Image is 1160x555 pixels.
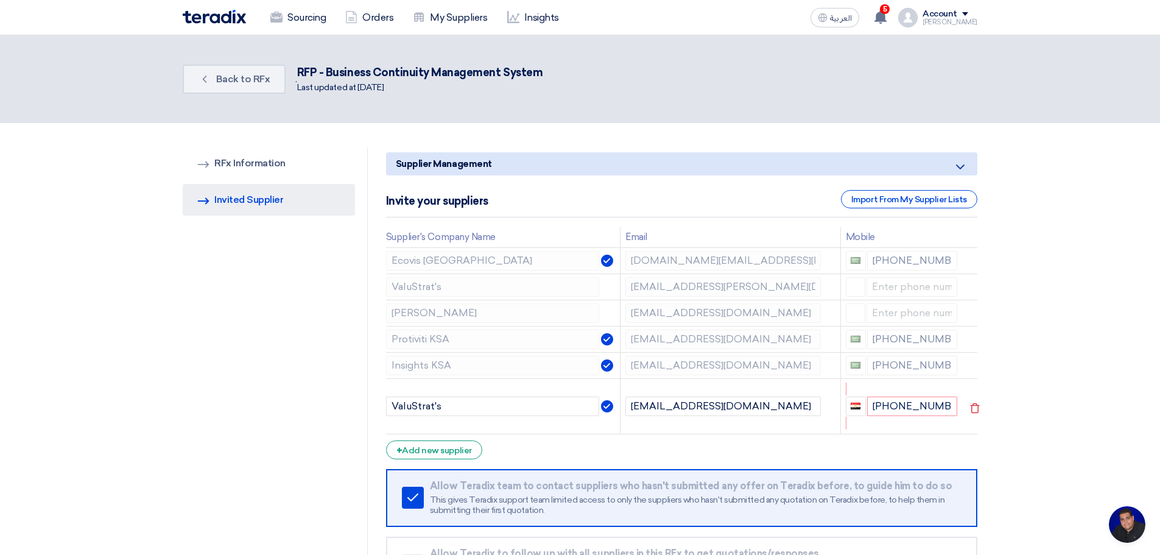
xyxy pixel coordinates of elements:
input: Email [625,397,820,416]
img: Verified Account [601,400,613,412]
div: This gives Teradix support team limited access to only the suppliers who hasn't submitted any quo... [430,495,960,516]
div: Add new supplier [386,440,482,459]
a: Back to RFx [183,65,286,94]
img: profile_test.png [898,8,918,27]
div: . [183,60,977,99]
a: My Suppliers [403,4,497,31]
span: 5 [880,4,890,14]
div: Allow Teradix team to contact suppliers who hasn't submitted any offer on Teradix before, to guid... [430,480,960,492]
div: [PERSON_NAME] [923,19,977,26]
div: Account [923,9,957,19]
img: Verified Account [601,333,613,345]
input: Supplier Name [386,303,599,323]
input: Email [625,330,820,349]
input: Supplier Name [386,251,599,270]
input: Email [625,251,820,270]
a: Insights [497,4,569,31]
h5: Supplier Management [386,152,977,175]
input: Email [625,277,820,297]
img: Verified Account [601,359,613,372]
input: Enter phone number [867,397,958,416]
input: Email [625,303,820,323]
div: Import From My Supplier Lists [841,190,977,208]
input: Supplier Name [386,397,599,416]
a: RFx Information [183,147,355,179]
div: RFP - Business Continuity Management System [297,65,543,81]
th: Supplier's Company Name [386,227,620,247]
span: Back to RFx [216,73,270,85]
button: العربية [810,8,859,27]
input: Supplier Name [386,277,599,297]
img: Verified Account [601,255,613,267]
span: العربية [830,14,852,23]
h5: Invite your suppliers [386,195,488,207]
span: + [396,445,402,456]
a: Sourcing [261,4,336,31]
a: Orders [336,4,403,31]
input: Email [625,356,820,375]
th: Email [620,227,841,247]
a: Open chat [1109,506,1145,543]
th: Mobile [840,227,962,247]
div: Last updated at [DATE] [297,81,543,94]
a: Invited Supplier [183,184,355,216]
input: Supplier Name [386,330,599,349]
img: Teradix logo [183,10,246,24]
input: Supplier Name [386,356,599,375]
